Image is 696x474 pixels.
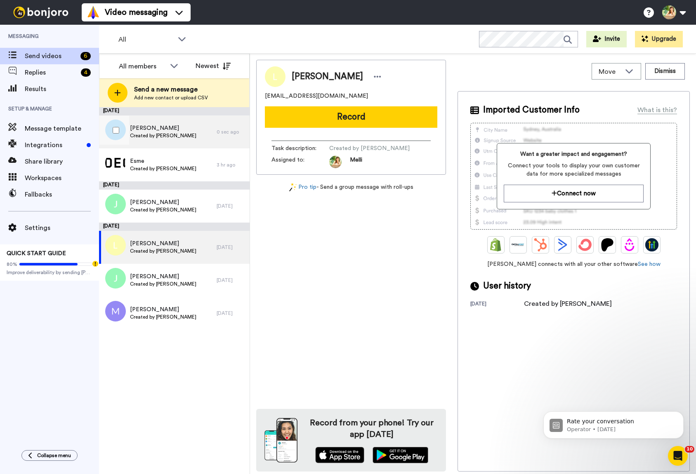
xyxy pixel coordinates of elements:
[130,281,196,287] span: Created by [PERSON_NAME]
[637,105,677,115] div: What is this?
[512,238,525,251] img: Ontraport
[118,35,174,45] span: All
[130,272,196,281] span: [PERSON_NAME]
[105,153,126,173] img: 2c891927-7325-4577-a2c1-1f65ac569e8d.png
[289,183,316,192] a: Pro tip
[119,61,166,71] div: All members
[217,244,245,251] div: [DATE]
[217,310,245,317] div: [DATE]
[130,305,196,314] span: [PERSON_NAME]
[645,63,685,80] button: Dismiss
[130,132,196,139] span: Created by [PERSON_NAME]
[134,94,208,101] span: Add new contact or upload CSV
[189,58,237,74] button: Newest
[504,150,644,158] span: Want a greater impact and engagement?
[601,238,614,251] img: Patreon
[105,235,126,256] img: l.png
[25,223,99,233] span: Settings
[134,84,208,94] span: Send a new message
[350,156,362,168] span: Melli
[668,446,688,466] iframe: Intercom live chat
[105,7,168,18] span: Video messaging
[531,394,696,452] iframe: Intercom notifications message
[25,124,99,134] span: Message template
[7,269,92,276] span: Improve deliverability by sending [PERSON_NAME]’s from your own email
[256,183,446,192] div: - Send a group message with roll-ups
[534,238,547,251] img: Hubspot
[99,107,250,115] div: [DATE]
[635,31,683,47] button: Upgrade
[638,261,661,267] a: See how
[25,190,99,199] span: Fallbacks
[599,67,621,77] span: Move
[483,104,580,116] span: Imported Customer Info
[470,260,677,268] span: [PERSON_NAME] connects with all your other software
[329,156,342,168] img: 815f55b4-c7e2-435d-8cf4-d778ccc9db85-1666750680.jpg
[130,248,196,254] span: Created by [PERSON_NAME]
[105,194,126,214] img: j.png
[315,447,364,463] img: appstore
[7,251,66,256] span: QUICK START GUIDE
[271,144,329,153] span: Task description :
[217,277,245,284] div: [DATE]
[130,314,196,320] span: Created by [PERSON_NAME]
[489,238,503,251] img: Shopify
[289,183,297,192] img: magic-wand.svg
[92,260,99,268] div: Tooltip anchor
[578,238,592,251] img: ConvertKit
[329,144,410,153] span: Created by [PERSON_NAME]
[25,84,99,94] span: Results
[470,300,524,309] div: [DATE]
[292,70,363,83] span: [PERSON_NAME]
[81,68,91,77] div: 4
[130,239,196,248] span: [PERSON_NAME]
[7,261,17,268] span: 80%
[265,92,368,100] span: [EMAIL_ADDRESS][DOMAIN_NAME]
[130,157,196,165] span: Esme
[217,162,245,168] div: 3 hr ago
[586,31,627,47] button: Invite
[556,238,569,251] img: ActiveCampaign
[623,238,636,251] img: Drip
[99,223,250,231] div: [DATE]
[105,301,126,321] img: m.png
[25,140,83,150] span: Integrations
[130,206,196,213] span: Created by [PERSON_NAME]
[37,452,71,459] span: Collapse menu
[504,185,644,202] button: Connect now
[264,418,297,462] img: download
[483,280,531,292] span: User history
[645,238,658,251] img: GoHighLevel
[80,52,91,60] div: 6
[373,447,428,463] img: playstore
[25,157,99,167] span: Share library
[504,162,644,178] span: Connect your tools to display your own customer data for more specialized messages
[306,417,438,440] h4: Record from your phone! Try our app [DATE]
[130,165,196,172] span: Created by [PERSON_NAME]
[130,198,196,206] span: [PERSON_NAME]
[265,106,437,128] button: Record
[105,268,126,289] img: j.png
[21,450,78,461] button: Collapse menu
[25,68,78,77] span: Replies
[25,51,77,61] span: Send videos
[130,124,196,132] span: [PERSON_NAME]
[25,173,99,183] span: Workspaces
[265,66,285,87] img: Image of Lesley
[217,129,245,135] div: 0 sec ago
[217,203,245,209] div: [DATE]
[685,446,694,453] span: 10
[524,299,612,309] div: Created by [PERSON_NAME]
[10,7,72,18] img: bj-logo-header-white.svg
[271,156,329,168] span: Assigned to:
[87,6,100,19] img: vm-color.svg
[99,181,250,190] div: [DATE]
